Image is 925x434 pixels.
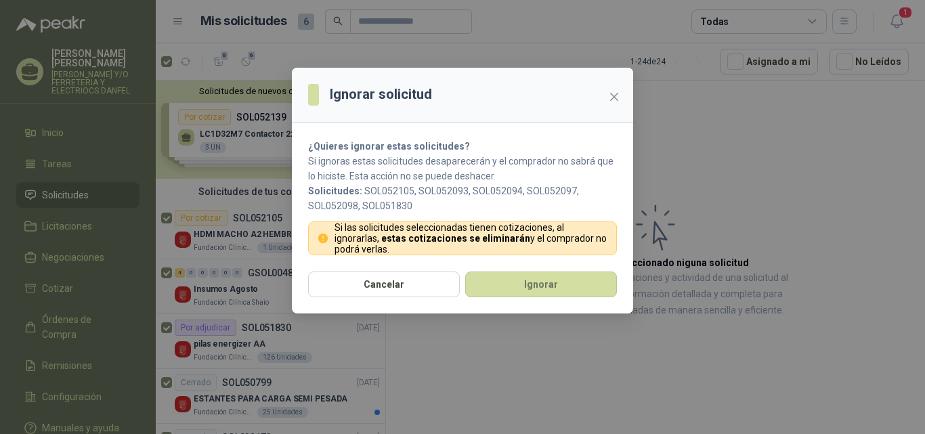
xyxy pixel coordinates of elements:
span: close [609,91,620,102]
p: Si las solicitudes seleccionadas tienen cotizaciones, al ignorarlas, y el comprador no podrá verlas. [335,222,609,255]
p: Si ignoras estas solicitudes desaparecerán y el comprador no sabrá que lo hiciste. Esta acción no... [308,154,617,183]
strong: ¿Quieres ignorar estas solicitudes? [308,141,470,152]
h3: Ignorar solicitud [330,84,432,105]
button: Cancelar [308,272,460,297]
b: Solicitudes: [308,186,362,196]
button: Close [603,86,625,108]
strong: estas cotizaciones se eliminarán [381,233,530,244]
p: SOL052105, SOL052093, SOL052094, SOL052097, SOL052098, SOL051830 [308,183,617,213]
button: Ignorar [465,272,617,297]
